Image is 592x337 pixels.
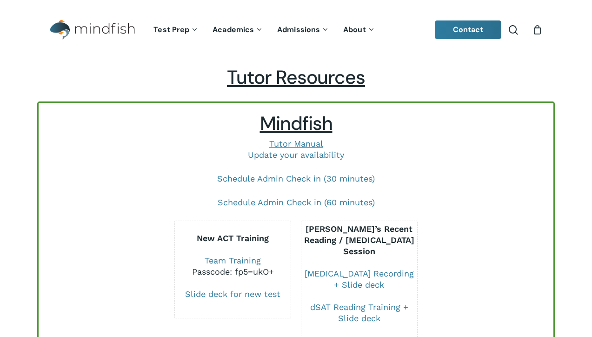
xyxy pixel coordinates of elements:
b: [PERSON_NAME]’s Recent Reading / [MEDICAL_DATA] Session [304,224,414,256]
span: Admissions [277,25,320,34]
div: Passcode: fp5=ukO+ [175,266,290,277]
a: Slide deck for new test [185,289,280,299]
a: [MEDICAL_DATA] Recording + Slide deck [305,269,414,290]
a: Contact [435,20,502,39]
a: Admissions [270,26,336,34]
a: Cart [532,25,542,35]
a: Schedule Admin Check in (60 minutes) [218,197,375,207]
a: Test Prep [146,26,206,34]
a: Schedule Admin Check in (30 minutes) [217,174,375,183]
a: dSAT Reading Training + Slide deck [310,302,408,323]
a: About [336,26,382,34]
header: Main Menu [37,13,555,47]
span: Test Prep [153,25,189,34]
a: Update your availability [248,150,344,160]
a: Tutor Manual [269,139,323,148]
span: Academics [213,25,254,34]
a: Team Training [205,256,261,265]
span: About [343,25,366,34]
span: Tutor Resources [227,65,365,90]
b: New ACT Training [197,233,269,243]
nav: Main Menu [146,13,382,47]
span: Mindfish [260,111,333,136]
a: Academics [206,26,270,34]
span: Contact [453,25,484,34]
